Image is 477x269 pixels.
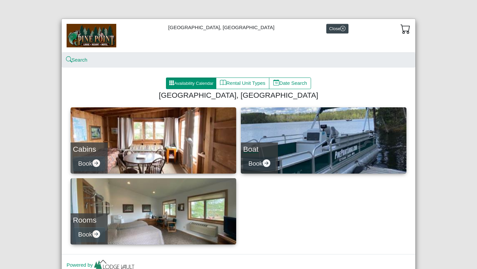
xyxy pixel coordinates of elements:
svg: x circle [340,26,345,31]
h4: [GEOGRAPHIC_DATA], [GEOGRAPHIC_DATA] [73,91,404,100]
button: calendar dateDate Search [269,78,311,89]
button: grid3x3 gap fillAvailability Calendar [166,78,216,89]
svg: cart [400,24,410,34]
svg: calendar date [273,80,280,86]
button: Closex circle [326,24,348,33]
svg: book [220,80,226,86]
h4: Cabins [73,145,105,154]
svg: grid3x3 gap fill [169,80,174,85]
svg: search [67,57,72,62]
h4: Boat [243,145,276,154]
a: searchSearch [67,57,87,63]
svg: arrow right circle fill [263,159,270,167]
a: Powered by [67,262,136,268]
svg: arrow right circle fill [92,159,100,167]
button: Bookarrow right circle fill [73,156,105,171]
button: Bookarrow right circle fill [243,156,276,171]
div: [GEOGRAPHIC_DATA], [GEOGRAPHIC_DATA] [62,19,415,52]
h4: Rooms [73,216,105,225]
button: bookRental Unit Types [216,78,269,89]
img: b144ff98-a7e1-49bd-98da-e9ae77355310.jpg [67,24,116,47]
svg: arrow right circle fill [92,230,100,238]
button: Bookarrow right circle fill [73,227,105,242]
